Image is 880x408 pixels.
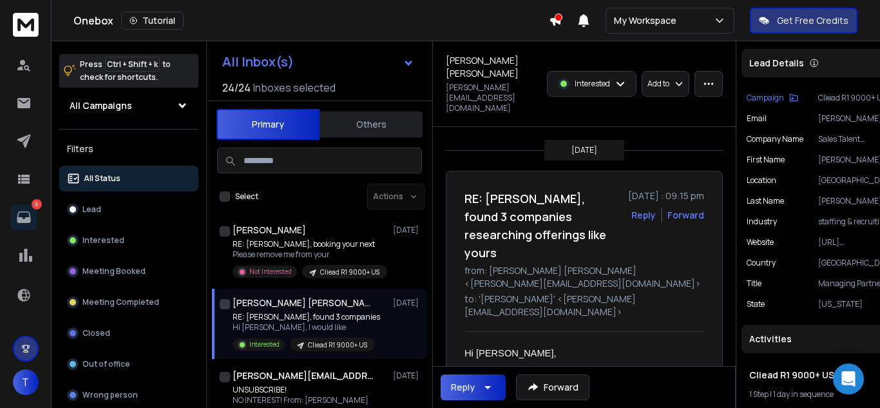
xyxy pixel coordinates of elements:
[233,369,374,382] h1: [PERSON_NAME][EMAIL_ADDRESS][DOMAIN_NAME]
[13,369,39,395] button: T
[59,93,198,119] button: All Campaigns
[667,209,704,222] div: Forward
[747,196,784,206] p: Last Name
[747,93,798,103] button: Campaign
[393,371,422,381] p: [DATE]
[393,298,422,308] p: [DATE]
[571,145,597,155] p: [DATE]
[833,364,864,394] div: Open Intercom Messenger
[747,134,803,144] p: Company Name
[773,389,834,400] span: 1 day in sequence
[105,57,160,72] span: Ctrl + Shift + k
[750,8,857,34] button: Get Free Credits
[647,79,669,89] p: Add to
[233,312,380,322] p: RE: [PERSON_NAME], found 3 companies
[747,93,784,103] p: Campaign
[747,217,777,227] p: industry
[84,173,120,184] p: All Status
[614,14,682,27] p: My Workspace
[446,83,539,113] p: [PERSON_NAME][EMAIL_ADDRESS][DOMAIN_NAME]
[59,289,198,315] button: Meeting Completed
[631,209,656,222] button: Reply
[747,237,774,248] p: website
[749,57,804,70] p: Lead Details
[464,189,620,262] h1: RE: [PERSON_NAME], found 3 companies researching offerings like yours
[516,374,589,400] button: Forward
[320,267,379,277] p: Cliead R1 9000+ US
[233,296,374,309] h1: [PERSON_NAME] [PERSON_NAME]
[464,348,557,358] span: Hi [PERSON_NAME],
[747,258,776,268] p: Country
[59,382,198,408] button: Wrong person
[216,109,320,140] button: Primary
[628,189,704,202] p: [DATE] : 09:15 pm
[59,197,198,222] button: Lead
[233,224,306,237] h1: [PERSON_NAME]
[747,278,761,289] p: title
[441,374,506,400] button: Reply
[308,340,367,350] p: Cliead R1 9000+ US
[233,249,387,260] p: Please remove me from your
[393,225,422,235] p: [DATE]
[82,328,110,338] p: Closed
[747,299,765,309] p: State
[80,58,171,84] p: Press to check for shortcuts.
[82,235,124,246] p: Interested
[233,395,387,405] p: NO INTEREST! From: [PERSON_NAME]
[222,55,294,68] h1: All Inbox(s)
[59,320,198,346] button: Closed
[747,175,776,186] p: location
[59,228,198,253] button: Interested
[747,155,785,165] p: First Name
[59,351,198,377] button: Out of office
[233,239,387,249] p: RE: [PERSON_NAME], booking your next
[222,80,251,95] span: 24 / 24
[32,199,42,209] p: 5
[73,12,549,30] div: Onebox
[82,204,101,215] p: Lead
[320,110,423,139] button: Others
[11,204,37,230] a: 5
[212,49,425,75] button: All Inbox(s)
[59,258,198,284] button: Meeting Booked
[249,267,292,277] p: Not Interested
[464,264,704,290] p: from: [PERSON_NAME] [PERSON_NAME] <[PERSON_NAME][EMAIL_ADDRESS][DOMAIN_NAME]>
[82,297,159,307] p: Meeting Completed
[82,266,146,277] p: Meeting Booked
[777,14,848,27] p: Get Free Credits
[82,359,130,369] p: Out of office
[253,80,336,95] h3: Inboxes selected
[446,54,539,80] h1: [PERSON_NAME] [PERSON_NAME]
[464,293,704,318] p: to: '[PERSON_NAME]' <[PERSON_NAME][EMAIL_ADDRESS][DOMAIN_NAME]>
[249,340,280,349] p: Interested
[121,12,184,30] button: Tutorial
[233,385,387,395] p: UNSUBSCRIBE!
[82,390,138,400] p: Wrong person
[59,140,198,158] h3: Filters
[451,381,475,394] div: Reply
[59,166,198,191] button: All Status
[749,389,769,400] span: 1 Step
[235,191,258,202] label: Select
[70,99,132,112] h1: All Campaigns
[575,79,610,89] p: Interested
[747,113,767,124] p: Email
[233,322,380,333] p: Hi [PERSON_NAME], I would like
